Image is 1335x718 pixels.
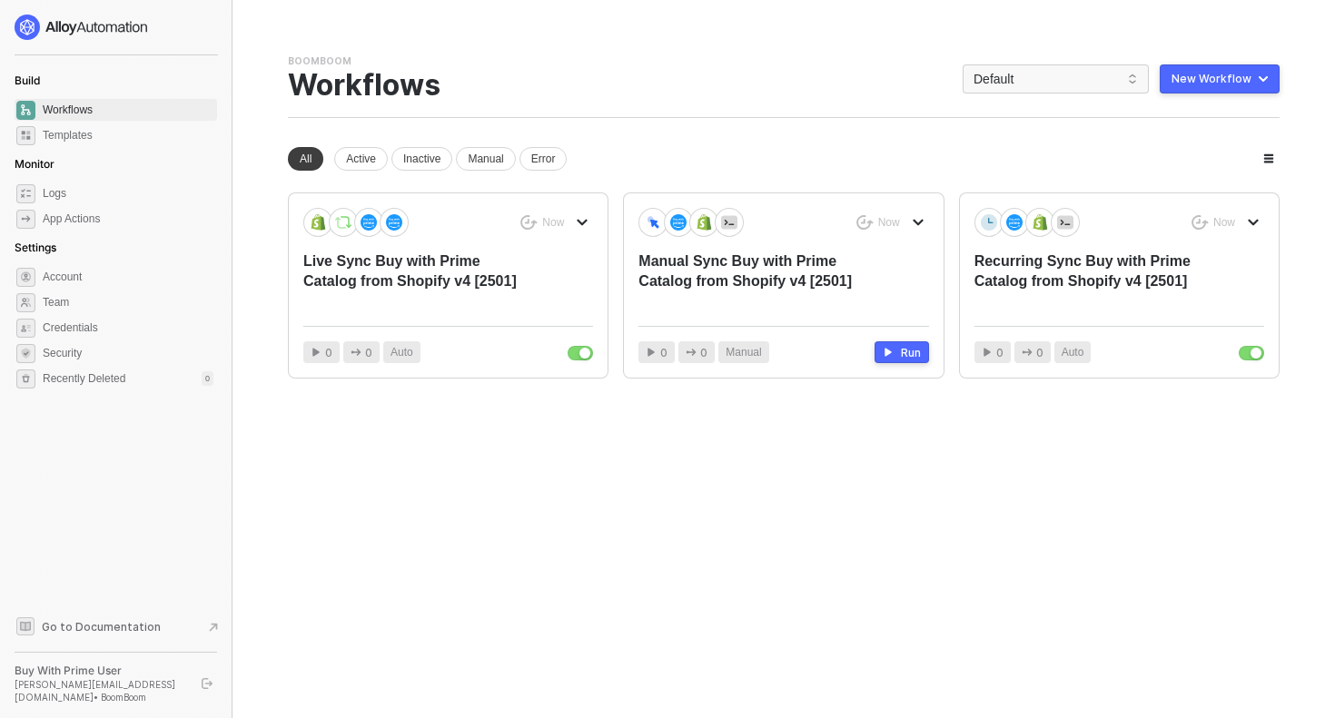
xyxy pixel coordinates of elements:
span: icon-arrow-down [577,217,588,228]
span: Account [43,266,213,288]
span: security [16,344,35,363]
span: 0 [1036,344,1043,361]
img: icon [310,214,326,231]
img: icon [335,214,351,231]
span: settings [16,369,35,389]
span: Security [43,342,213,364]
img: icon [696,214,712,231]
img: icon [981,214,997,231]
div: New Workflow [1172,72,1251,86]
a: logo [15,15,217,40]
div: Now [542,215,564,231]
div: Workflows [288,68,440,103]
span: marketplace [16,126,35,145]
span: Monitor [15,157,54,171]
span: Workflows [43,99,213,121]
span: Templates [43,124,213,146]
span: 0 [325,344,332,361]
span: Manual [726,344,761,361]
img: icon [386,214,402,231]
img: logo [15,15,149,40]
span: dashboard [16,101,35,120]
span: Recently Deleted [43,371,125,387]
img: icon [361,214,377,231]
div: Now [1213,215,1235,231]
span: icon-success-page [1192,215,1209,231]
span: icon-app-actions [16,210,35,229]
button: New Workflow [1160,64,1280,93]
span: 0 [996,344,1004,361]
span: Go to Documentation [42,619,161,634]
span: logout [202,678,213,689]
div: Recurring Sync Buy with Prime Catalog from Shopify v4 [2501] [974,251,1206,311]
span: Team [43,291,213,313]
span: Build [15,74,40,87]
span: icon-success-page [520,215,538,231]
div: Manual [456,147,515,171]
div: Active [334,147,388,171]
div: Buy With Prime User [15,664,185,678]
div: All [288,147,323,171]
div: Run [901,345,921,360]
span: 0 [365,344,372,361]
div: App Actions [43,211,100,227]
span: documentation [16,617,35,635]
span: Credentials [43,317,213,339]
img: icon [1057,214,1073,231]
div: Manual Sync Buy with Prime Catalog from Shopify v4 [2501] [638,251,870,311]
div: 0 [202,371,213,386]
img: icon [645,214,661,230]
span: 0 [660,344,667,361]
span: icon-logs [16,184,35,203]
span: Default [974,65,1138,93]
img: icon [1032,214,1048,231]
span: icon-app-actions [1022,347,1033,358]
span: icon-app-actions [686,347,697,358]
div: Now [878,215,900,231]
div: [PERSON_NAME][EMAIL_ADDRESS][DOMAIN_NAME] • BoomBoom [15,678,185,703]
div: BoomBoom [288,54,351,68]
img: icon [1006,214,1023,231]
div: Live Sync Buy with Prime Catalog from Shopify v4 [2501] [303,251,535,311]
span: team [16,293,35,312]
span: settings [16,268,35,287]
img: icon [721,214,737,231]
span: credentials [16,319,35,338]
span: 0 [700,344,707,361]
span: icon-success-page [856,215,874,231]
span: Settings [15,241,56,254]
span: Auto [1062,344,1084,361]
button: Run [875,341,929,363]
span: icon-arrow-down [913,217,924,228]
span: Auto [391,344,413,361]
span: icon-app-actions [351,347,361,358]
div: Inactive [391,147,452,171]
span: Logs [43,182,213,204]
a: Knowledge Base [15,615,218,637]
div: Error [519,147,568,171]
img: icon [670,214,687,231]
span: document-arrow [204,618,222,636]
span: icon-arrow-down [1248,217,1259,228]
